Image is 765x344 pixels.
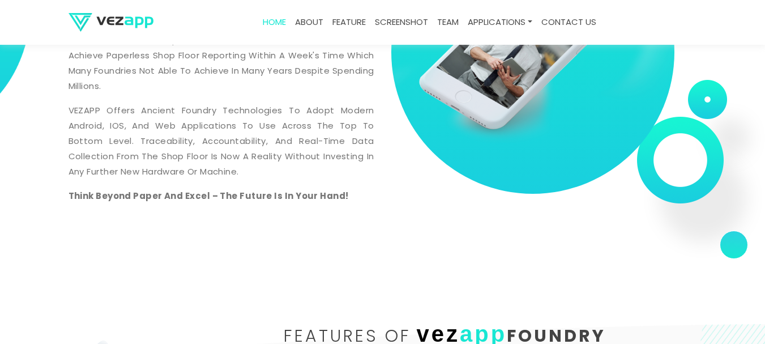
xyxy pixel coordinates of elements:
[688,80,765,173] img: team1
[69,13,153,32] img: logo
[463,11,537,33] a: Applications
[284,326,697,344] h2: features of
[290,11,328,33] a: about
[537,11,601,33] a: contact us
[69,190,349,202] b: Think beyond paper and excel – the future is in your hand!
[69,2,374,94] p: Small and mid-scale foundries are lacking in digitization because of the unavailability of afford...
[258,11,290,33] a: Home
[69,103,374,179] p: VEZAPP offers ancient foundry technologies to adopt modern Android, iOS, and Web applications to ...
[370,11,433,33] a: screenshot
[328,11,370,33] a: feature
[433,11,463,33] a: team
